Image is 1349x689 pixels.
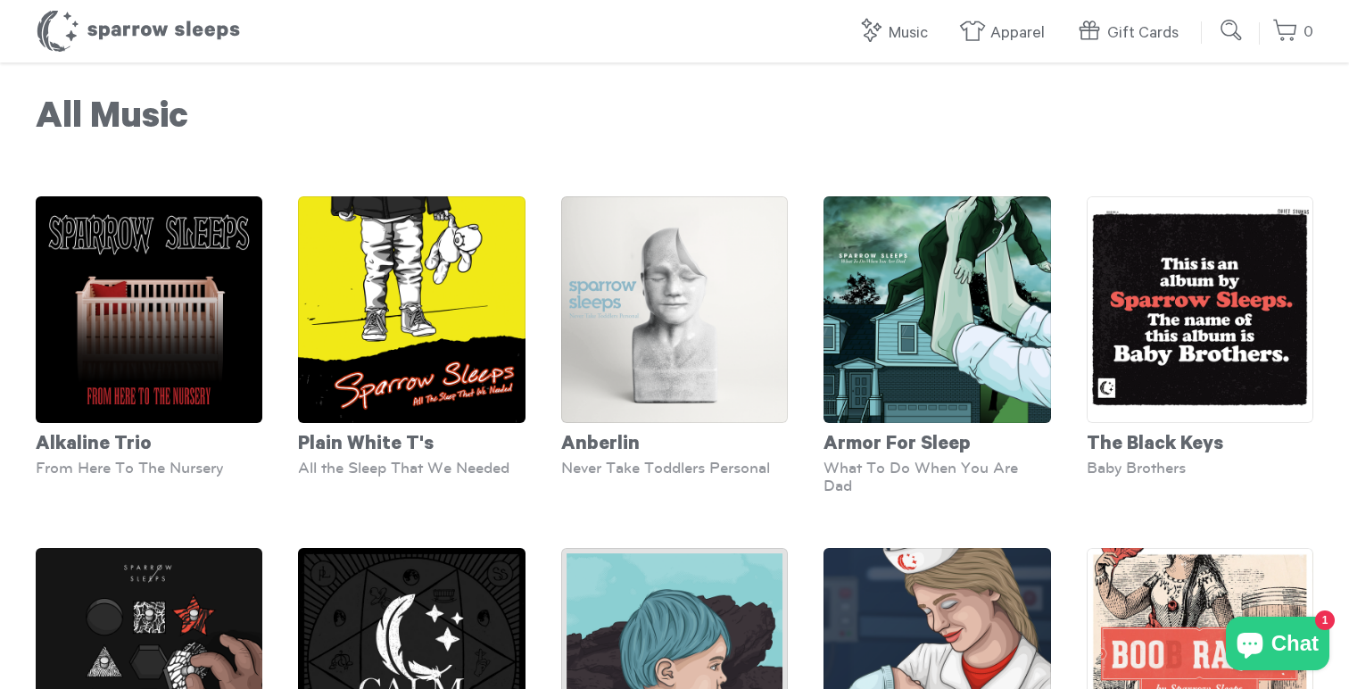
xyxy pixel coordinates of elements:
div: All the Sleep That We Needed [298,459,525,477]
input: Submit [1214,12,1250,48]
a: Anberlin Never Take Toddlers Personal [561,196,788,477]
img: SS-FromHereToTheNursery-cover-1600x1600_grande.png [36,196,262,423]
div: What To Do When You Are Dad [823,459,1050,494]
a: Music [857,14,937,53]
div: Baby Brothers [1087,459,1313,477]
inbox-online-store-chat: Shopify online store chat [1221,617,1335,675]
img: SparrowSleeps-TheBlackKeys-BabyBrothers-Cover_grande.png [1087,196,1313,423]
div: Never Take Toddlers Personal [561,459,788,477]
div: From Here To The Nursery [36,459,262,477]
a: Plain White T's All the Sleep That We Needed [298,196,525,477]
a: Gift Cards [1076,14,1188,53]
div: Alkaline Trio [36,423,262,459]
h1: All Music [36,98,1313,143]
a: The Black Keys Baby Brothers [1087,196,1313,477]
div: Plain White T's [298,423,525,459]
img: SS-NeverTakeToddlersPersonal-Cover-1600x1600_grande.png [561,196,788,423]
a: 0 [1272,13,1313,52]
div: Anberlin [561,423,788,459]
img: SparrowSleeps-PlainWhiteT_s-AllTheSleepThatWeNeeded-Cover_grande.png [298,196,525,423]
h1: Sparrow Sleeps [36,9,241,54]
div: Armor For Sleep [823,423,1050,459]
a: Alkaline Trio From Here To The Nursery [36,196,262,477]
div: The Black Keys [1087,423,1313,459]
a: Armor For Sleep What To Do When You Are Dad [823,196,1050,494]
img: ArmorForSleep-WhatToDoWhenYouAreDad-Cover-SparrowSleeps_grande.png [823,196,1050,423]
a: Apparel [959,14,1054,53]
